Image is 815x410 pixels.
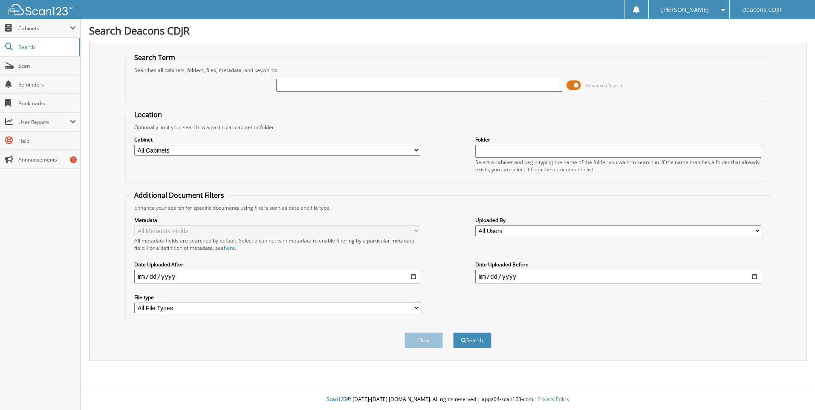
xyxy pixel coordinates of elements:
a: Privacy Policy [538,396,569,403]
span: Help [18,137,76,144]
span: Search [18,43,75,51]
span: Cabinets [18,25,70,32]
div: Searches all cabinets, folders, files, metadata, and keywords [130,66,766,74]
label: Cabinet [134,136,420,143]
div: All metadata fields are searched by default. Select a cabinet with metadata to enable filtering b... [134,237,420,251]
legend: Location [130,110,166,119]
span: Advanced Search [586,82,624,89]
input: start [134,270,420,283]
span: Scan123 [327,396,347,403]
div: 7 [70,156,77,163]
div: Enhance your search for specific documents using filters such as date and file type. [130,204,766,211]
span: Bookmarks [18,100,76,107]
button: Search [453,332,491,348]
label: Date Uploaded Before [475,261,761,268]
div: © [DATE]-[DATE] [DOMAIN_NAME]. All rights reserved | appg04-scan123-com | [81,389,815,410]
label: Date Uploaded After [134,261,420,268]
iframe: Chat Widget [772,369,815,410]
label: Metadata [134,217,420,224]
legend: Search Term [130,53,179,62]
span: User Reports [18,118,70,126]
span: Deacons CDJR [742,7,782,12]
label: Folder [475,136,761,143]
legend: Additional Document Filters [130,191,228,200]
label: Uploaded By [475,217,761,224]
h1: Search Deacons CDJR [89,23,806,38]
span: Scan [18,62,76,69]
span: Announcements [18,156,76,163]
img: scan123-logo-white.svg [9,4,72,15]
div: Optionally limit your search to a particular cabinet or folder [130,124,766,131]
span: [PERSON_NAME] [661,7,709,12]
input: end [475,270,761,283]
label: File type [134,294,420,301]
div: Select a cabinet and begin typing the name of the folder you want to search in. If the name match... [475,159,761,173]
button: Clear [405,332,443,348]
span: Reminders [18,81,76,88]
a: here [224,244,235,251]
